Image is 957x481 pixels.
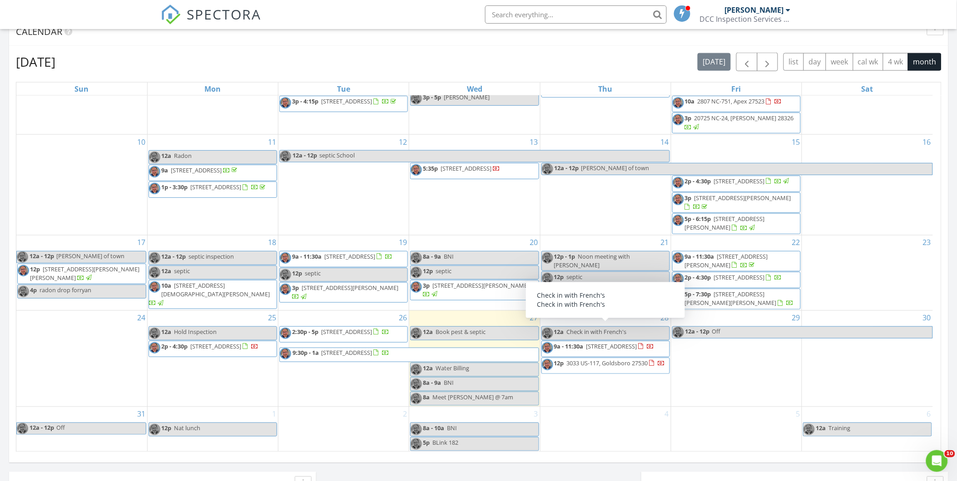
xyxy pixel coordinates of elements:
img: 66881402816__7b981f9b629f484daebccf48f731c56f.jpg [542,359,553,370]
a: 1p - 3:30p [STREET_ADDRESS] [161,183,267,191]
span: 3p - 5p [423,93,441,101]
a: 5p - 6:15p [STREET_ADDRESS][PERSON_NAME] [672,213,801,234]
td: Go to August 29, 2025 [671,310,802,407]
td: Go to August 13, 2025 [409,134,540,235]
img: 66881402816__7b981f9b629f484daebccf48f731c56f.jpg [280,269,291,280]
img: 66881402816__7b981f9b629f484daebccf48f731c56f.jpg [149,252,160,264]
span: [STREET_ADDRESS] [190,183,241,191]
td: Go to August 15, 2025 [671,134,802,235]
span: 2:30p - 5p [292,328,318,336]
span: 8a - 9a [423,252,441,260]
span: [STREET_ADDRESS] [321,97,372,105]
span: 3p [685,194,692,202]
span: septic [305,269,321,277]
a: 5:35p [STREET_ADDRESS] [410,163,539,179]
span: 3p - 4:15p [292,97,318,105]
a: Go to September 3, 2025 [532,407,540,422]
img: 66881402816__7b981f9b629f484daebccf48f731c56f.jpg [673,252,684,264]
span: 20725 NC-24, [PERSON_NAME] 28326 [694,114,794,122]
img: 66881402816__7b981f9b629f484daebccf48f731c56f.jpg [280,284,291,295]
span: septic [567,273,583,281]
a: 3p [STREET_ADDRESS][PERSON_NAME] [685,194,791,211]
a: Go to August 15, 2025 [790,135,802,149]
a: 3p - 4:15p [STREET_ADDRESS] [292,97,398,105]
span: 2807 NC-751, Apex 27523 [698,97,765,105]
span: 12p [161,424,171,432]
a: 3p - 4:15p [STREET_ADDRESS] [279,96,408,112]
a: Saturday [860,83,875,95]
img: 66881402816__7b981f9b629f484daebccf48f731c56f.jpg [149,328,160,339]
span: SPECTORA [187,5,262,24]
span: 9a - 11:30a [685,252,714,260]
span: septic [436,267,451,275]
img: 66881402816__7b981f9b629f484daebccf48f731c56f.jpg [18,286,29,297]
img: 66881402816__7b981f9b629f484daebccf48f731c56f.jpg [673,290,684,301]
a: Go to August 24, 2025 [135,311,147,325]
a: 5p - 7:30p [STREET_ADDRESS][PERSON_NAME][PERSON_NAME] [672,289,801,309]
span: [PERSON_NAME] [444,93,490,101]
td: Go to August 22, 2025 [671,235,802,310]
a: Go to August 16, 2025 [921,135,933,149]
td: Go to August 23, 2025 [802,235,933,310]
a: 12p [STREET_ADDRESS][PERSON_NAME][PERSON_NAME] [30,265,139,282]
a: 2p - 4:30p [STREET_ADDRESS] [672,272,801,288]
span: [STREET_ADDRESS] [714,177,765,185]
span: BNI [444,378,454,387]
img: 66881402816__7b981f9b629f484daebccf48f731c56f.jpg [149,281,160,293]
a: Go to September 1, 2025 [270,407,278,422]
span: 8a - 10a [423,424,444,432]
td: Go to August 31, 2025 [16,407,147,452]
button: Next month [757,53,778,71]
span: [STREET_ADDRESS] [190,342,241,350]
td: Go to August 26, 2025 [278,310,409,407]
img: 66881402816__7b981f9b629f484daebccf48f731c56f.jpg [542,342,553,353]
a: 9a [STREET_ADDRESS] [149,165,277,181]
a: Go to September 2, 2025 [401,407,409,422]
img: 66881402816__7b981f9b629f484daebccf48f731c56f.jpg [411,393,422,404]
a: 3p [STREET_ADDRESS][PERSON_NAME] [279,282,408,303]
span: BNI [447,424,457,432]
a: Go to September 6, 2025 [925,407,933,422]
span: 12p [554,359,564,367]
img: 66881402816__7b981f9b629f484daebccf48f731c56f.jpg [149,424,160,435]
td: Go to August 11, 2025 [147,134,278,235]
a: 3p [STREET_ADDRESS][PERSON_NAME] [423,281,529,298]
td: Go to September 3, 2025 [409,407,540,452]
span: [STREET_ADDRESS][PERSON_NAME] [685,215,765,231]
img: 66881402816__7b981f9b629f484daebccf48f731c56f.jpg [673,114,684,125]
img: 66881402816__7b981f9b629f484daebccf48f731c56f.jpg [17,251,28,263]
a: 2:30p - 5p [STREET_ADDRESS] [292,328,389,336]
a: 5:35p [STREET_ADDRESS] [423,164,500,172]
span: 12a - 12p [292,151,317,162]
a: Thursday [597,83,615,95]
span: Training [828,424,850,432]
a: Tuesday [335,83,352,95]
span: 12p [292,269,302,277]
a: Go to August 27, 2025 [528,311,540,325]
td: Go to September 2, 2025 [278,407,409,452]
span: 3p [292,284,299,292]
span: 2p - 4:30p [161,342,188,350]
a: 10a 2807 NC-751, Apex 27523 [672,96,801,112]
span: Check in with French's [567,328,627,336]
td: Go to September 5, 2025 [671,407,802,452]
td: Go to August 24, 2025 [16,310,147,407]
span: 1p - 3:30p [161,183,188,191]
span: 12a [161,267,171,275]
span: 9a [161,166,168,174]
button: Previous month [736,53,758,71]
span: 12a [161,328,171,336]
span: 12a [554,328,564,336]
a: 3p [STREET_ADDRESS][PERSON_NAME] [410,280,539,300]
span: [STREET_ADDRESS] [171,166,222,174]
span: 5p [423,438,430,447]
a: Go to August 22, 2025 [790,236,802,250]
span: [STREET_ADDRESS][PERSON_NAME] [685,252,768,269]
span: 5:35p [423,164,438,172]
a: Go to August 29, 2025 [790,311,802,325]
span: 8a [423,393,430,401]
a: Go to August 26, 2025 [397,311,409,325]
td: Go to August 18, 2025 [147,235,278,310]
a: 3p 20725 NC-24, [PERSON_NAME] 28326 [685,114,794,131]
span: BNI [444,252,454,260]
